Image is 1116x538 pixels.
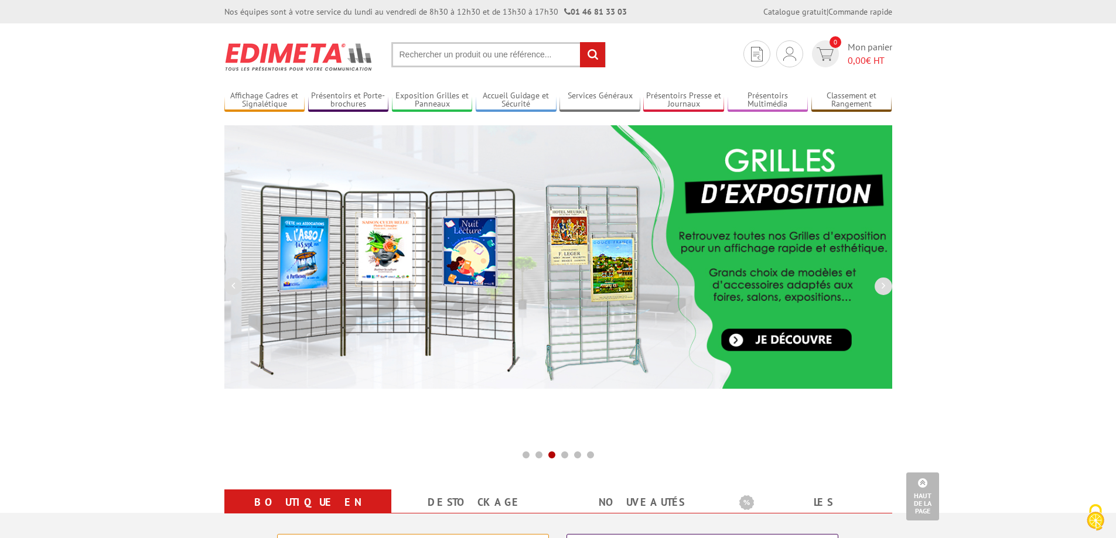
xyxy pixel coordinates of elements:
[728,91,808,110] a: Présentoirs Multimédia
[238,492,377,534] a: Boutique en ligne
[828,6,892,17] a: Commande rapide
[830,36,841,48] span: 0
[476,91,557,110] a: Accueil Guidage et Sécurité
[564,6,627,17] strong: 01 46 81 33 03
[848,54,866,66] span: 0,00
[906,472,939,520] a: Haut de la page
[809,40,892,67] a: devis rapide 0 Mon panier 0,00€ HT
[763,6,827,17] a: Catalogue gratuit
[391,42,606,67] input: Rechercher un produit ou une référence...
[392,91,473,110] a: Exposition Grilles et Panneaux
[811,91,892,110] a: Classement et Rangement
[848,54,892,67] span: € HT
[224,6,627,18] div: Nos équipes sont à votre service du lundi au vendredi de 8h30 à 12h30 et de 13h30 à 17h30
[572,492,711,513] a: nouveautés
[751,47,763,61] img: devis rapide
[739,492,878,534] a: Les promotions
[817,47,834,61] img: devis rapide
[763,6,892,18] div: |
[308,91,389,110] a: Présentoirs et Porte-brochures
[559,91,640,110] a: Services Généraux
[783,47,796,61] img: devis rapide
[224,35,374,78] img: Présentoir, panneau, stand - Edimeta - PLV, affichage, mobilier bureau, entreprise
[1081,503,1110,532] img: Cookies (fenêtre modale)
[1075,498,1116,538] button: Cookies (fenêtre modale)
[224,91,305,110] a: Affichage Cadres et Signalétique
[848,40,892,67] span: Mon panier
[739,492,886,515] b: Les promotions
[580,42,605,67] input: rechercher
[643,91,724,110] a: Présentoirs Presse et Journaux
[405,492,544,513] a: Destockage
